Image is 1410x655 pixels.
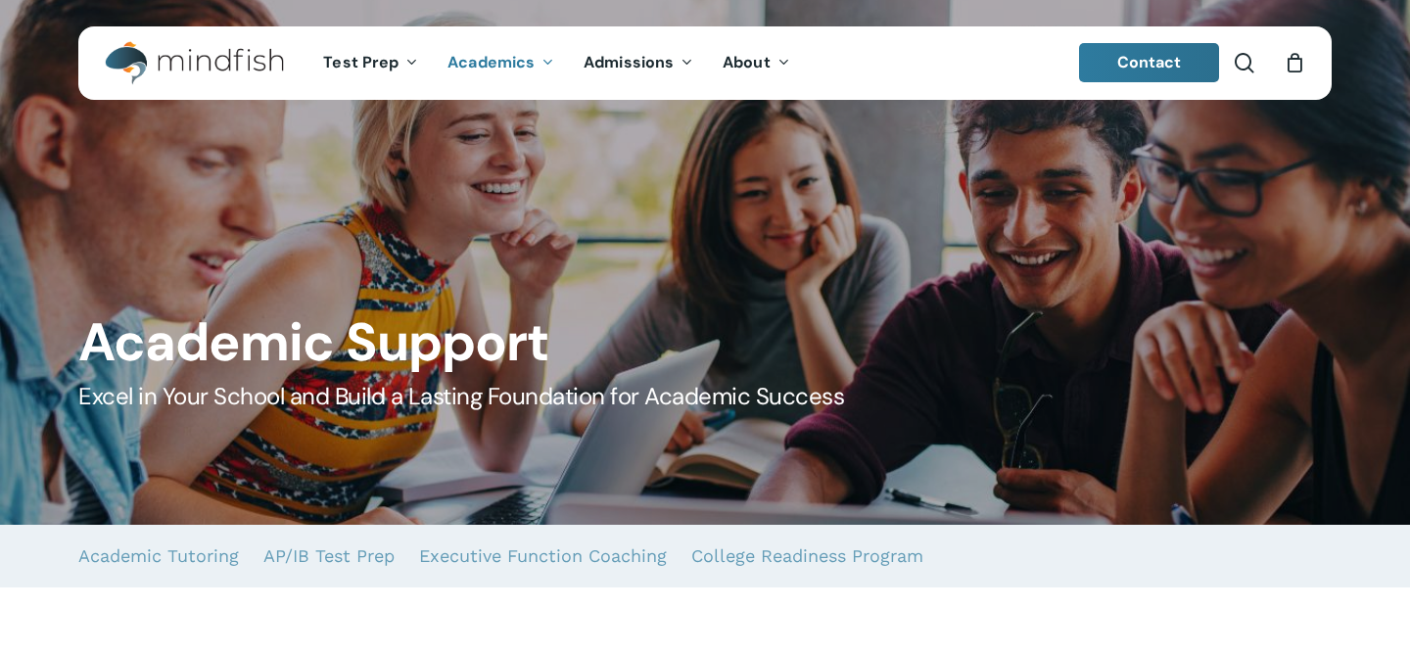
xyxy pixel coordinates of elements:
span: Admissions [584,52,674,72]
nav: Main Menu [308,26,804,100]
span: Test Prep [323,52,399,72]
span: About [723,52,771,72]
span: Academics [447,52,535,72]
a: Executive Function Coaching [419,525,667,587]
h5: Excel in Your School and Build a Lasting Foundation for Academic Success [78,381,1332,412]
a: Test Prep [308,55,433,71]
a: AP/IB Test Prep [263,525,395,587]
a: About [708,55,805,71]
span: Contact [1117,52,1182,72]
a: Cart [1284,52,1305,73]
a: College Readiness Program [691,525,923,587]
header: Main Menu [78,26,1332,100]
a: Admissions [569,55,708,71]
a: Contact [1079,43,1220,82]
a: Academic Tutoring [78,525,239,587]
a: Academics [433,55,569,71]
h1: Academic Support [78,311,1332,374]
